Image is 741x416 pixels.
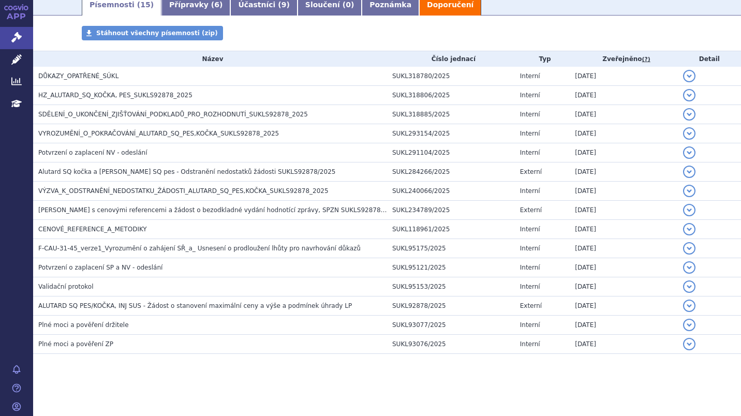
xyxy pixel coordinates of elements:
td: SUKL92878/2025 [387,296,515,316]
button: detail [683,280,695,293]
td: SUKL95153/2025 [387,277,515,296]
th: Typ [515,51,570,67]
button: detail [683,223,695,235]
td: [DATE] [570,277,677,296]
td: SUKL291104/2025 [387,143,515,162]
td: [DATE] [570,220,677,239]
span: 6 [214,1,219,9]
span: Interní [520,340,540,348]
td: SUKL95121/2025 [387,258,515,277]
span: CENOVÉ_REFERENCE_A_METODIKY [38,226,147,233]
th: Název [33,51,387,67]
span: VÝZVA_K_ODSTRANĚNÍ_NEDOSTATKU_ŽÁDOSTI_ALUTARD_SQ_PES,KOČKA_SUKLS92878_2025 [38,187,329,195]
span: Interní [520,72,540,80]
td: SUKL240066/2025 [387,182,515,201]
button: detail [683,108,695,121]
span: Alutard SQ kočka a Alutard SQ pes - Odstranění nedostatků žádosti SUKLS92878/2025 [38,168,335,175]
td: [DATE] [570,316,677,335]
span: Plné moci a pověření držitele [38,321,129,329]
span: ALUTARD SQ PES/KOČKA, INJ SUS - Žádost o stanovení maximální ceny a výše a podmínek úhrady LP [38,302,352,309]
button: detail [683,204,695,216]
td: [DATE] [570,182,677,201]
span: VYROZUMĚNÍ_O_POKRAČOVÁNÍ_ALUTARD_SQ_PES,KOČKA_SUKLS92878_2025 [38,130,279,137]
span: SDĚLENÍ_O_UKONČENÍ_ZJIŠŤOVÁNÍ_PODKLADŮ_PRO_ROZHODNUTÍ_SUKLS92878_2025 [38,111,308,118]
span: 0 [346,1,351,9]
td: [DATE] [570,335,677,354]
td: [DATE] [570,296,677,316]
td: SUKL284266/2025 [387,162,515,182]
span: Interní [520,245,540,252]
span: Interní [520,92,540,99]
span: Souhlas s cenovými referencemi a žádost o bezodkladné vydání hodnotící zprávy, SPZN SUKLS92878/2025 [38,206,398,214]
button: detail [683,338,695,350]
td: [DATE] [570,67,677,86]
span: Stáhnout všechny písemnosti (zip) [96,29,218,37]
td: SUKL293154/2025 [387,124,515,143]
span: Validační protokol [38,283,94,290]
span: Potvrzení o zaplacení NV - odeslání [38,149,147,156]
td: [DATE] [570,124,677,143]
span: 9 [281,1,287,9]
td: SUKL93076/2025 [387,335,515,354]
td: [DATE] [570,162,677,182]
span: Externí [520,206,542,214]
td: SUKL93077/2025 [387,316,515,335]
td: SUKL95175/2025 [387,239,515,258]
th: Detail [678,51,741,67]
span: DŮKAZY_OPATŘENÉ_SÚKL [38,72,118,80]
span: Interní [520,149,540,156]
td: [DATE] [570,105,677,124]
span: Externí [520,168,542,175]
a: Stáhnout všechny písemnosti (zip) [82,26,223,40]
span: Interní [520,264,540,271]
button: detail [683,319,695,331]
button: detail [683,127,695,140]
td: SUKL318806/2025 [387,86,515,105]
th: Zveřejněno [570,51,677,67]
span: Interní [520,226,540,233]
button: detail [683,146,695,159]
td: SUKL234789/2025 [387,201,515,220]
td: [DATE] [570,86,677,105]
span: Potvrzení o zaplacení SP a NV - odeslání [38,264,162,271]
span: 15 [140,1,150,9]
td: [DATE] [570,239,677,258]
span: Interní [520,130,540,137]
td: [DATE] [570,143,677,162]
button: detail [683,185,695,197]
span: HZ_ALUTARD_SQ_KOČKA, PES_SUKLS92878_2025 [38,92,192,99]
button: detail [683,242,695,255]
th: Číslo jednací [387,51,515,67]
span: Interní [520,321,540,329]
abbr: (?) [642,56,650,63]
span: F-CAU-31-45_verze1_Vyrozumění o zahájení SŘ_a_ Usnesení o prodloužení lhůty pro navrhování důkazů [38,245,361,252]
span: Externí [520,302,542,309]
span: Interní [520,111,540,118]
td: SUKL318885/2025 [387,105,515,124]
button: detail [683,166,695,178]
span: Plné moci a pověření ZP [38,340,113,348]
span: Interní [520,187,540,195]
button: detail [683,300,695,312]
td: [DATE] [570,201,677,220]
button: detail [683,70,695,82]
td: SUKL118961/2025 [387,220,515,239]
button: detail [683,261,695,274]
span: Interní [520,283,540,290]
button: detail [683,89,695,101]
td: [DATE] [570,258,677,277]
td: SUKL318780/2025 [387,67,515,86]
